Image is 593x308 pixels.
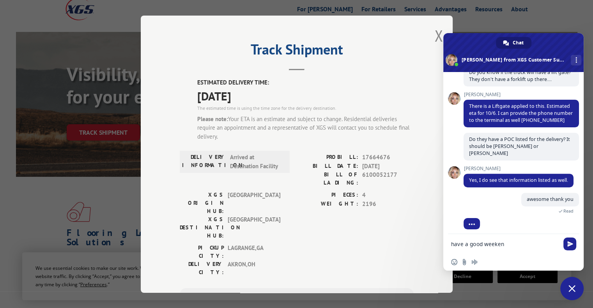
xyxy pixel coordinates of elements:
[496,37,531,49] div: Chat
[182,153,226,171] label: DELIVERY INFORMATION:
[469,136,570,157] span: Do they have a POC listed for the delivery? It should be [PERSON_NAME] or [PERSON_NAME]
[571,55,581,65] div: More channels
[297,162,358,171] label: BILL DATE:
[197,104,414,111] div: The estimated time is using the time zone for the delivery destination.
[180,191,224,215] label: XGS ORIGIN HUB:
[197,87,414,104] span: [DATE]
[228,260,280,276] span: AKRON , OH
[180,44,414,59] h2: Track Shipment
[228,244,280,260] span: LAGRANGE , GA
[563,208,574,214] span: Read
[563,238,576,250] span: Send
[297,171,358,187] label: BILL OF LADING:
[469,177,568,183] span: Yes, I do see that information listed as well.
[362,153,414,162] span: 17664676
[228,191,280,215] span: [GEOGRAPHIC_DATA]
[297,199,358,208] label: WEIGHT:
[197,78,414,87] label: ESTIMATED DELIVERY TIME:
[527,196,574,202] span: awesome thank you
[434,25,443,46] button: Close modal
[228,215,280,240] span: [GEOGRAPHIC_DATA]
[464,166,574,171] span: [PERSON_NAME]
[461,259,467,265] span: Send a file
[469,103,573,123] span: There is a Liftgate applied to this. Estimated eta for 10/6. I can provide the phone number to th...
[464,92,579,97] span: [PERSON_NAME]
[197,115,228,122] strong: Please note:
[362,199,414,208] span: 2196
[471,259,478,265] span: Audio message
[180,215,224,240] label: XGS DESTINATION HUB:
[451,241,559,248] textarea: Compose your message...
[451,259,457,265] span: Insert an emoji
[560,277,584,300] div: Close chat
[362,171,414,187] span: 6100052177
[362,191,414,200] span: 4
[469,69,571,83] span: Do you know if the truck will have a lift gate? They don't have a forklift up there....
[180,244,224,260] label: PICKUP CITY:
[297,191,358,200] label: PIECES:
[513,37,524,49] span: Chat
[297,153,358,162] label: PROBILL:
[230,153,283,171] span: Arrived at Destination Facility
[197,114,414,141] div: Your ETA is an estimate and subject to change. Residential deliveries require an appointment and ...
[362,162,414,171] span: [DATE]
[180,260,224,276] label: DELIVERY CITY:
